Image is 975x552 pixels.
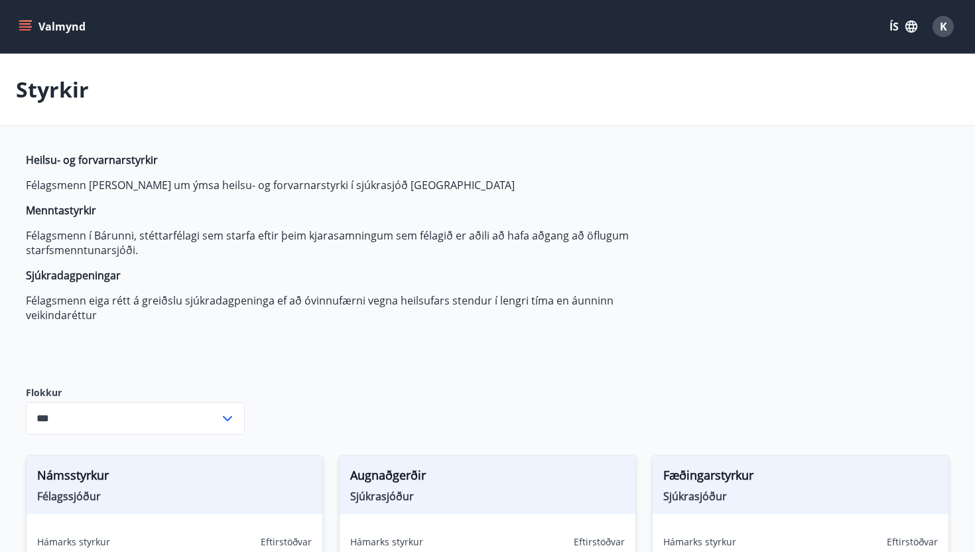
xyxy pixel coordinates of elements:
span: Fæðingarstyrkur [663,466,938,489]
label: Flokkur [26,386,245,399]
span: Augnaðgerðir [350,466,625,489]
button: ÍS [882,15,925,38]
span: Sjúkrasjóður [350,489,625,504]
span: Sjúkrasjóður [663,489,938,504]
span: Eftirstöðvar [261,535,312,549]
button: K [927,11,959,42]
span: Námsstyrkur [37,466,312,489]
strong: Sjúkradagpeningar [26,268,121,283]
p: Félagsmenn [PERSON_NAME] um ýmsa heilsu- og forvarnarstyrki í sjúkrasjóð [GEOGRAPHIC_DATA] [26,178,652,192]
span: Hámarks styrkur [350,535,423,549]
span: Eftirstöðvar [887,535,938,549]
span: Eftirstöðvar [574,535,625,549]
span: Hámarks styrkur [37,535,110,549]
strong: Menntastyrkir [26,203,96,218]
strong: Heilsu- og forvarnarstyrkir [26,153,158,167]
p: Styrkir [16,75,89,104]
p: Félagsmenn eiga rétt á greiðslu sjúkradagpeninga ef að óvinnufærni vegna heilsufars stendur í len... [26,293,652,322]
span: Hámarks styrkur [663,535,736,549]
span: K [940,19,947,34]
span: Félagssjóður [37,489,312,504]
p: Félagsmenn í Bárunni, stéttarfélagi sem starfa eftir þeim kjarasamningum sem félagið er aðili að ... [26,228,652,257]
button: menu [16,15,91,38]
